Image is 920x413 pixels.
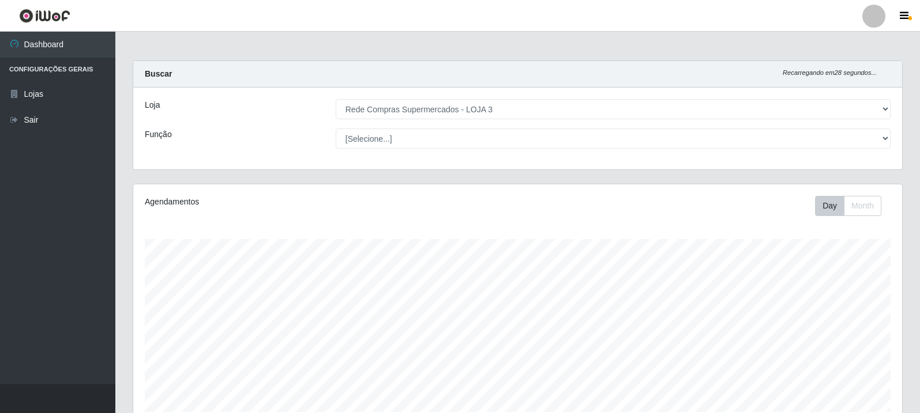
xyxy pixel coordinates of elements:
[815,196,881,216] div: First group
[844,196,881,216] button: Month
[19,9,70,23] img: CoreUI Logo
[145,196,445,208] div: Agendamentos
[783,69,877,76] i: Recarregando em 28 segundos...
[145,128,172,141] label: Função
[145,69,172,78] strong: Buscar
[145,99,160,111] label: Loja
[815,196,891,216] div: Toolbar with button groups
[815,196,844,216] button: Day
